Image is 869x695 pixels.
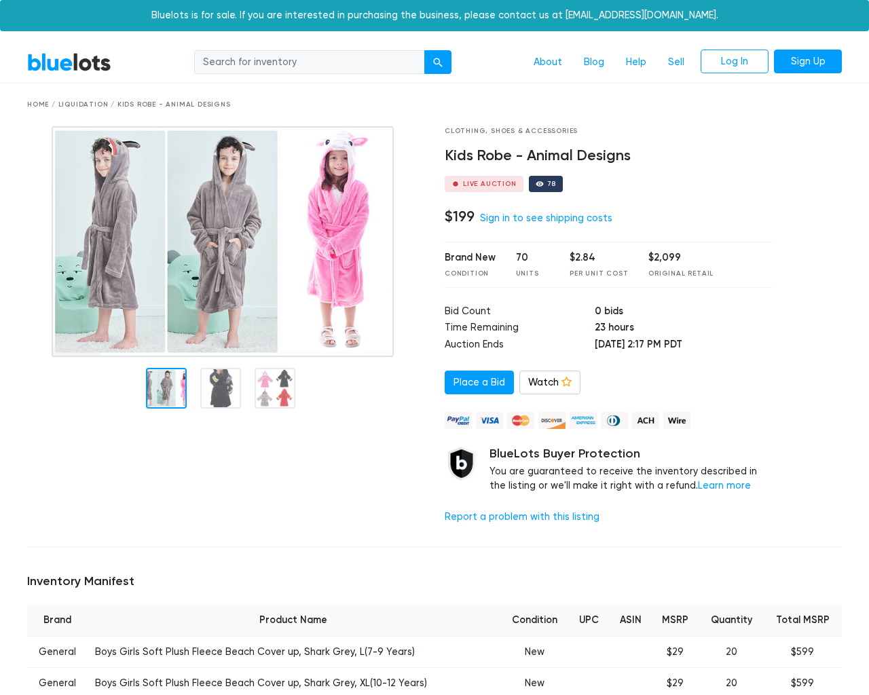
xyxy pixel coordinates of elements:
div: $2.84 [570,250,628,265]
a: Log In [701,50,769,74]
a: About [523,50,573,75]
img: mastercard-42073d1d8d11d6635de4c079ffdb20a4f30a903dc55d1612383a1b395dd17f39.png [507,412,534,429]
div: Per Unit Cost [570,269,628,279]
td: 23 hours [595,320,773,337]
th: MSRP [652,605,699,636]
div: Live Auction [463,181,517,187]
h4: $199 [445,208,475,225]
td: General [27,636,87,668]
a: Place a Bid [445,371,514,395]
td: Time Remaining [445,320,595,337]
td: Boys Girls Soft Plush Fleece Beach Cover up, Shark Grey, L(7-9 Years) [87,636,500,668]
img: discover-82be18ecfda2d062aad2762c1ca80e2d36a4073d45c9e0ffae68cd515fbd3d32.png [538,412,566,429]
th: Brand [27,605,87,636]
a: Learn more [698,480,751,491]
td: $29 [652,636,699,668]
a: Report a problem with this listing [445,511,599,523]
div: Brand New [445,250,496,265]
td: $599 [764,636,842,668]
th: UPC [569,605,609,636]
img: paypal_credit-80455e56f6e1299e8d57f40c0dcee7b8cd4ae79b9eccbfc37e2480457ba36de9.png [445,412,472,429]
h4: Kids Robe - Animal Designs [445,147,773,165]
a: Sign Up [774,50,842,74]
a: BlueLots [27,52,111,72]
img: ach-b7992fed28a4f97f893c574229be66187b9afb3f1a8d16a4691d3d3140a8ab00.png [632,412,659,429]
img: american_express-ae2a9f97a040b4b41f6397f7637041a5861d5f99d0716c09922aba4e24c8547d.png [570,412,597,429]
img: diners_club-c48f30131b33b1bb0e5d0e2dbd43a8bea4cb12cb2961413e2f4250e06c020426.png [601,412,628,429]
img: visa-79caf175f036a155110d1892330093d4c38f53c55c9ec9e2c3a54a56571784bb.png [476,412,503,429]
div: $2,099 [648,250,714,265]
td: Bid Count [445,304,595,321]
td: 20 [699,636,764,668]
a: Help [615,50,657,75]
img: wire-908396882fe19aaaffefbd8e17b12f2f29708bd78693273c0e28e3a24408487f.png [663,412,690,429]
h5: BlueLots Buyer Protection [489,447,773,462]
td: [DATE] 2:17 PM PDT [595,337,773,354]
img: 4aa1d2cf-1361-4630-be5d-d771c194f86f-1697100319.jpg [52,126,394,357]
th: Condition [500,605,570,636]
h5: Inventory Manifest [27,574,842,589]
div: Units [516,269,550,279]
th: Total MSRP [764,605,842,636]
a: Sign in to see shipping costs [480,212,612,224]
td: 0 bids [595,304,773,321]
div: Condition [445,269,496,279]
img: buyer_protection_shield-3b65640a83011c7d3ede35a8e5a80bfdfaa6a97447f0071c1475b91a4b0b3d01.png [445,447,479,481]
div: 78 [547,181,557,187]
div: 70 [516,250,550,265]
div: Original Retail [648,269,714,279]
div: Home / Liquidation / Kids Robe - Animal Designs [27,100,842,110]
a: Blog [573,50,615,75]
th: ASIN [609,605,652,636]
div: Clothing, Shoes & Accessories [445,126,773,136]
input: Search for inventory [194,50,425,75]
a: Sell [657,50,695,75]
td: Auction Ends [445,337,595,354]
th: Quantity [699,605,764,636]
div: You are guaranteed to receive the inventory described in the listing or we'll make it right with ... [489,447,773,493]
a: Watch [519,371,580,395]
th: Product Name [87,605,500,636]
td: New [500,636,570,668]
